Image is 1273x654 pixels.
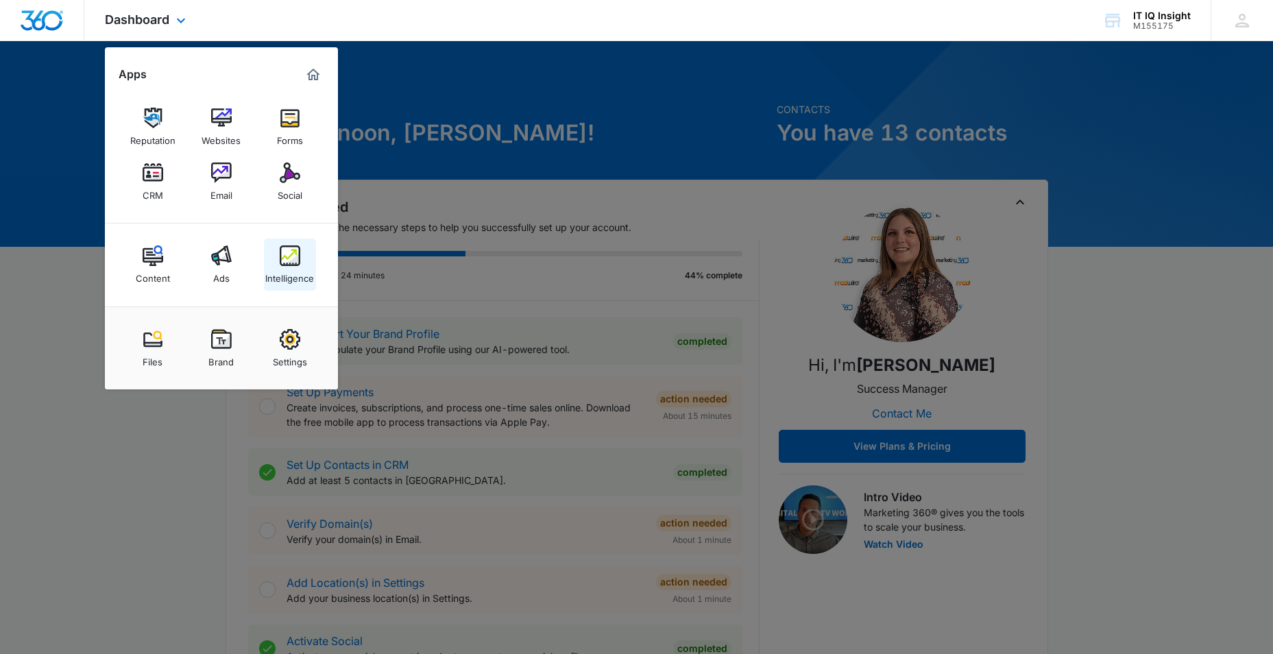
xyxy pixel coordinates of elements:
div: account name [1133,10,1191,21]
a: Websites [195,101,247,153]
a: Marketing 360® Dashboard [302,64,324,86]
div: CRM [143,183,163,201]
div: Reputation [130,128,175,146]
a: Forms [264,101,316,153]
div: Brand [208,350,234,367]
div: Intelligence [265,266,314,284]
a: Files [127,322,179,374]
a: Reputation [127,101,179,153]
a: Social [264,156,316,208]
a: Ads [195,239,247,291]
div: account id [1133,21,1191,31]
a: Email [195,156,247,208]
div: Content [136,266,170,284]
div: Websites [202,128,241,146]
div: Social [278,183,302,201]
div: Ads [213,266,230,284]
a: Intelligence [264,239,316,291]
div: Email [210,183,232,201]
h2: Apps [119,68,147,81]
span: Dashboard [105,12,169,27]
a: CRM [127,156,179,208]
div: Settings [273,350,307,367]
div: Forms [277,128,303,146]
div: Files [143,350,162,367]
a: Settings [264,322,316,374]
a: Content [127,239,179,291]
a: Brand [195,322,247,374]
